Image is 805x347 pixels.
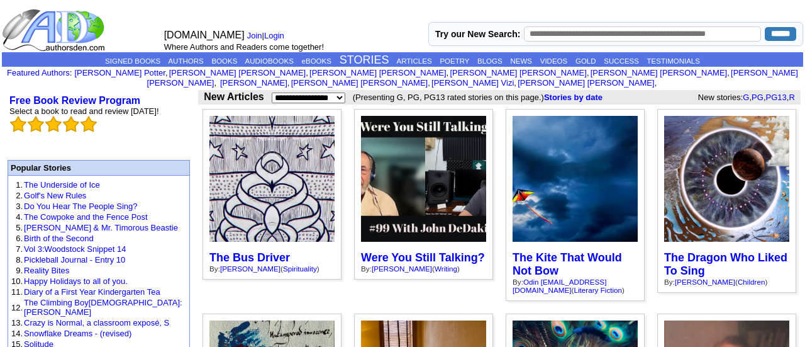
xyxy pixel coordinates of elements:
a: [PERSON_NAME] [PERSON_NAME] [169,68,306,77]
img: bigemptystars.png [80,116,97,132]
font: : [7,68,72,77]
font: i [657,80,658,87]
a: Pickleball Journal - Entry 10 [24,255,125,265]
font: i [516,80,518,87]
a: G [743,93,749,102]
font: 14. [11,329,23,338]
font: 13. [11,318,23,327]
a: Reality Bites [24,266,69,275]
label: Try our New Search: [435,29,520,39]
a: [PERSON_NAME] [PERSON_NAME] [309,68,446,77]
a: Login [264,31,284,40]
a: The Bus Driver [209,251,290,264]
a: eBOOKS [302,57,331,65]
div: By: ( ) [361,265,486,273]
font: (Presenting G, PG, PG13 rated stories on this page.) [353,93,621,102]
a: ARTICLES [397,57,432,65]
a: Crazy is Normal, a classroom exposé, S [24,318,169,327]
a: The Cowpoke and the Fence Post [24,212,148,222]
a: Join [247,31,262,40]
a: VIDEOS [540,57,567,65]
a: The Kite That Would Not Bow [513,251,622,277]
a: Were You Still Talking? [361,251,485,264]
a: [PERSON_NAME] [675,278,735,286]
a: [PERSON_NAME] [PERSON_NAME] [518,78,654,88]
a: [PERSON_NAME] [PERSON_NAME] [147,68,798,88]
img: bigemptystars.png [28,116,44,132]
font: Popular Stories [11,163,71,173]
a: Vol 3:Woodstock Snippet 14 [24,244,126,254]
font: 7. [16,244,23,254]
a: Children [738,278,765,286]
a: BOOKS [211,57,237,65]
a: [PERSON_NAME] Potter [74,68,165,77]
a: Free Book Review Program [9,95,140,106]
font: 12. [11,303,23,312]
a: [PERSON_NAME] [372,265,432,273]
a: [PERSON_NAME] [218,78,287,88]
a: NEWS [510,57,532,65]
img: logo_ad.gif [2,8,108,52]
font: New stories: , , , [698,93,799,102]
a: [PERSON_NAME] [PERSON_NAME] [291,78,428,88]
font: i [308,70,309,77]
a: Snowflake Dreams - (revised) [24,329,131,338]
a: The Underside of Ice [24,180,100,190]
div: By: ( ) [513,278,638,294]
a: BLOGS [477,57,502,65]
a: R [789,93,794,102]
a: [PERSON_NAME] [PERSON_NAME] [591,68,727,77]
a: PG13 [766,93,787,102]
a: Stories by date [544,93,602,102]
a: Featured Authors [7,68,70,77]
div: By: ( ) [664,278,789,286]
font: i [430,80,431,87]
a: [PERSON_NAME] [220,265,280,273]
a: AUTHORS [168,57,203,65]
a: Writing [435,265,457,273]
font: Select a book to read and review [DATE]! [9,106,159,116]
a: Odin [EMAIL_ADDRESS][DOMAIN_NAME] [513,278,606,294]
img: bigemptystars.png [63,116,79,132]
font: 6. [16,234,23,243]
font: 11. [11,287,23,297]
a: AUDIOBOOKS [245,57,294,65]
a: [PERSON_NAME] Vizi [431,78,514,88]
img: bigemptystars.png [45,116,62,132]
font: | [247,31,289,40]
font: i [289,80,291,87]
a: SIGNED BOOKS [105,57,160,65]
a: Do You Hear The People Sing? [24,202,137,211]
font: 2. [16,191,23,200]
font: i [448,70,450,77]
a: TESTIMONIALS [647,57,700,65]
a: The Dragon Who Liked To Sing [664,251,787,277]
a: Happy Holidays to all of you. [24,276,128,286]
a: SUCCESS [604,57,639,65]
font: i [168,70,169,77]
font: 4. [16,212,23,222]
font: 5. [16,223,23,232]
font: i [730,70,731,77]
a: [PERSON_NAME] & Mr. Timorous Beastie [24,223,178,232]
a: Spirituality [283,265,317,273]
a: Diary of a First Year Kindergarten Tea [24,287,160,297]
font: 10. [11,276,23,286]
font: 9. [16,266,23,275]
div: By: ( ) [209,265,335,273]
a: Golf's New Rules [24,191,86,200]
a: STORIES [340,54,389,66]
img: bigemptystars.png [10,116,26,132]
a: Literary Fiction [574,286,622,294]
font: , , , , , , , , , , [74,68,798,88]
font: 1. [16,180,23,190]
a: The Climbing Boy[DEMOGRAPHIC_DATA]:[PERSON_NAME] [24,298,182,317]
a: PG [752,93,763,102]
font: 8. [16,255,23,265]
a: GOLD [575,57,596,65]
font: i [589,70,591,77]
font: [DOMAIN_NAME] [164,30,245,40]
font: i [216,80,218,87]
font: 3. [16,202,23,211]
